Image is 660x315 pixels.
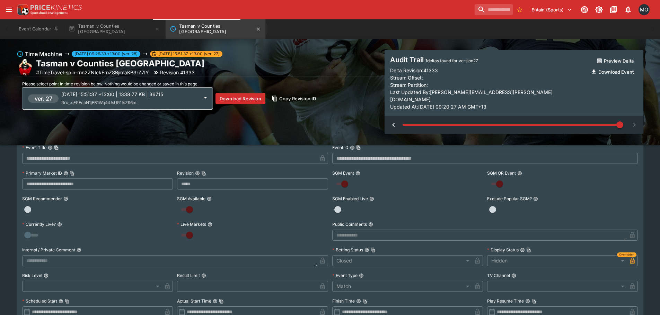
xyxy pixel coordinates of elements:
span: 1 deltas found for version 27 [425,58,478,63]
button: Event Calendar [15,19,63,39]
p: SGM Available [177,196,205,202]
p: Stream Offset: Stream Partition: Last Updated By: [PERSON_NAME][EMAIL_ADDRESS][PERSON_NAME][DOMAI... [390,74,587,110]
button: Copy To Clipboard [371,248,376,252]
p: SGM Enabled Live [332,196,368,202]
button: Copy To Clipboard [54,145,59,150]
button: RevisionCopy To Clipboard [195,171,200,176]
button: Event IDCopy To Clipboard [350,145,355,150]
span: Rru_.qEPEcpN1jEB1Wq4iUsUR1fsZ96m [61,100,137,105]
p: Live Markets [177,221,206,227]
button: Actual Start TimeCopy To Clipboard [213,299,218,304]
p: Currently Live? [22,221,56,227]
h4: Audit Trail [390,55,587,64]
span: [DATE] 09:26:33 +13:00 (ver. 28) [72,51,140,57]
button: Select Tenant [527,4,576,15]
img: PriceKinetics Logo [15,3,29,17]
button: Internal / Private Comment [77,248,81,252]
button: Play Resume TimeCopy To Clipboard [525,299,530,304]
p: Revision [177,170,194,176]
p: Finish Time [332,298,355,304]
p: Revision 41333 [160,69,195,76]
p: Actual Start Time [177,298,211,304]
p: Event Title [22,145,46,150]
button: Result Limit [201,273,206,278]
p: Delta Revision: 41333 [390,67,438,74]
button: Copy To Clipboard [362,299,367,304]
button: Risk Level [44,273,49,278]
button: Tasman v Counties [GEOGRAPHIC_DATA] [64,19,164,39]
p: TV Channel [487,272,510,278]
p: Internal / Private Comment [22,247,75,253]
p: Result Limit [177,272,200,278]
span: Please select point in time revision below. Nothing would be changed or saved in this page. [22,81,199,86]
p: SGM OR Event [487,170,516,176]
button: Tasman v Counties Manukau [166,19,265,39]
button: Public Comments [368,222,373,227]
button: Copy To Clipboard [70,171,74,176]
p: Copy To Clipboard [36,69,149,76]
p: SGM Event [332,170,354,176]
img: Sportsbook Management [30,11,68,15]
div: Match [332,281,472,292]
button: Matt Oliver [636,2,652,17]
p: Event ID [332,145,349,150]
span: [DATE] 15:51:37 +13:00 (ver. 27) [156,51,222,57]
button: Connected to PK [578,3,591,16]
p: Public Comments [332,221,367,227]
button: Event Type [359,273,364,278]
p: Exclude Popular SGM? [487,196,532,202]
button: Toggle light/dark mode [593,3,605,16]
button: Copy To Clipboard [219,299,224,304]
button: Copy To Clipboard [65,299,70,304]
span: Overridden [619,252,634,257]
div: Matt Oliver [639,4,650,15]
button: open drawer [3,3,15,16]
button: Finish TimeCopy To Clipboard [356,299,361,304]
button: Copy To Clipboard [531,299,536,304]
button: SGM Enabled Live [369,196,374,201]
button: Copy To Clipboard [356,145,361,150]
button: Scheduled StartCopy To Clipboard [59,299,63,304]
p: SGM Recommender [22,196,62,202]
h2: Copy To Clipboard [36,58,204,69]
h6: ver. 27 [35,94,52,103]
p: Betting Status [332,247,363,253]
button: SGM Event [355,171,360,176]
div: Hidden [487,255,627,266]
p: [DATE] 15:51:37 +13:00 | 1338.77 KB | 36715 [61,91,199,98]
p: Primary Market ID [22,170,62,176]
button: SGM OR Event [517,171,522,176]
button: Download Revision [215,93,265,104]
button: SGM Available [207,196,212,201]
img: PriceKinetics [30,5,82,10]
h6: Time Machine [25,50,62,58]
button: Copy Revision ID [268,93,320,104]
p: Risk Level [22,272,42,278]
button: Copy To Clipboard [201,171,206,176]
button: TV Channel [511,273,516,278]
img: rugby_union.png [17,59,33,75]
button: Live Markets [208,222,212,227]
button: Currently Live? [57,222,62,227]
button: SGM Recommender [63,196,68,201]
p: Scheduled Start [22,298,57,304]
button: Primary Market IDCopy To Clipboard [63,171,68,176]
button: Display StatusCopy To Clipboard [520,248,525,252]
button: Documentation [607,3,620,16]
button: Event TitleCopy To Clipboard [48,145,53,150]
button: Copy To Clipboard [526,248,531,252]
button: Preview Delta [593,55,638,66]
div: Closed [332,255,472,266]
button: Notifications [622,3,634,16]
button: Download Event [587,66,638,77]
button: Exclude Popular SGM? [533,196,538,201]
p: Event Type [332,272,358,278]
p: Play Resume Time [487,298,524,304]
button: No Bookmarks [514,4,525,15]
button: Betting StatusCopy To Clipboard [364,248,369,252]
p: Display Status [487,247,519,253]
input: search [475,4,513,15]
